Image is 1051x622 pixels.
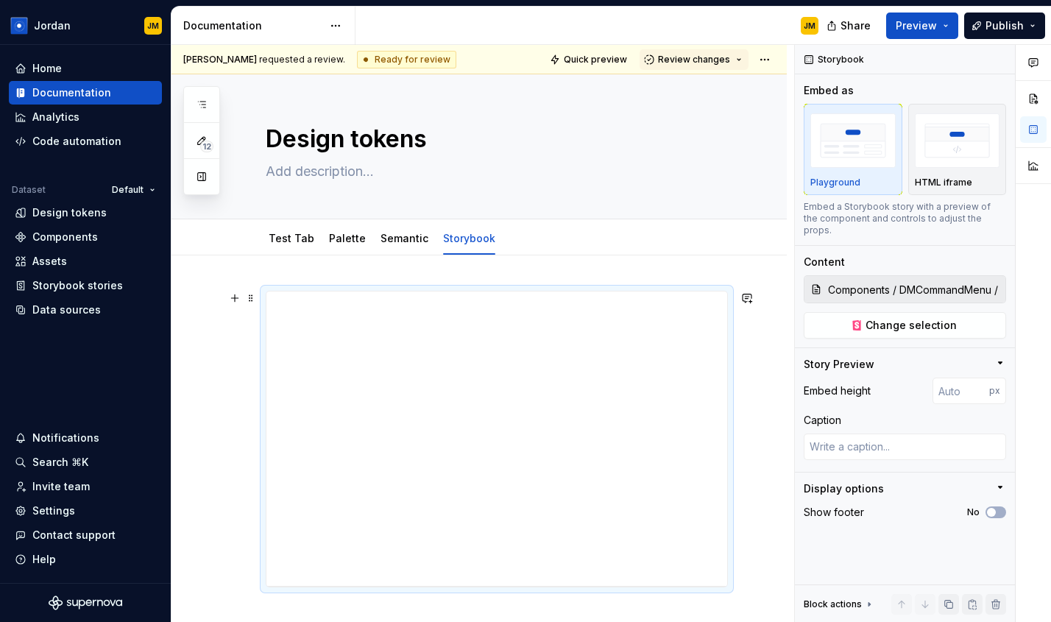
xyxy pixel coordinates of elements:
button: Display options [804,481,1006,496]
div: Ready for review [357,51,456,68]
a: Assets [9,250,162,273]
div: Storybook stories [32,278,123,293]
button: Story Preview [804,357,1006,372]
a: Semantic [381,232,428,244]
span: Share [841,18,871,33]
img: 049812b6-2877-400d-9dc9-987621144c16.png [10,17,28,35]
label: No [967,506,980,518]
a: Test Tab [269,232,314,244]
span: 12 [200,141,213,152]
a: Components [9,225,162,249]
div: Notifications [32,431,99,445]
span: Publish [985,18,1024,33]
p: px [989,385,1000,397]
span: [PERSON_NAME] [183,54,257,65]
div: Jordan [34,18,71,33]
button: Share [819,13,880,39]
img: placeholder [915,113,1000,167]
a: Code automation [9,130,162,153]
a: Settings [9,499,162,523]
div: Settings [32,503,75,518]
span: Quick preview [564,54,627,66]
div: Block actions [804,598,862,610]
div: Home [32,61,62,76]
div: Storybook [437,222,501,253]
div: Data sources [32,303,101,317]
div: Documentation [183,18,322,33]
p: HTML iframe [915,177,972,188]
div: Documentation [32,85,111,100]
div: Content [804,255,845,269]
span: Default [112,184,144,196]
span: requested a review. [183,54,345,66]
div: Assets [32,254,67,269]
button: Default [105,180,162,200]
button: placeholderPlayground [804,104,902,195]
div: Components [32,230,98,244]
div: Semantic [375,222,434,253]
div: JM [804,20,815,32]
button: Notifications [9,426,162,450]
button: JordanJM [3,10,168,41]
button: placeholderHTML iframe [908,104,1007,195]
a: Storybook stories [9,274,162,297]
div: Design tokens [32,205,107,220]
div: Display options [804,481,884,496]
a: Palette [329,232,366,244]
a: Analytics [9,105,162,129]
img: placeholder [810,113,896,167]
svg: Supernova Logo [49,596,122,610]
button: Publish [964,13,1045,39]
div: Story Preview [804,357,874,372]
a: Design tokens [9,201,162,225]
div: Code automation [32,134,121,149]
div: Help [32,552,56,567]
button: Change selection [804,312,1006,339]
p: Playground [810,177,860,188]
span: Preview [896,18,937,33]
div: Caption [804,413,841,428]
a: Home [9,57,162,80]
div: Palette [323,222,372,253]
div: JM [147,20,159,32]
a: Storybook [443,232,495,244]
button: Help [9,548,162,571]
div: Test Tab [263,222,320,253]
button: Review changes [640,49,749,70]
div: Block actions [804,594,875,615]
div: Dataset [12,184,46,196]
div: Embed as [804,83,854,98]
div: Search ⌘K [32,455,88,470]
button: Preview [886,13,958,39]
button: Quick preview [545,49,634,70]
a: Invite team [9,475,162,498]
a: Documentation [9,81,162,105]
a: Data sources [9,298,162,322]
div: Embed a Storybook story with a preview of the component and controls to adjust the props. [804,201,1006,236]
button: Search ⌘K [9,450,162,474]
div: Invite team [32,479,90,494]
button: Contact support [9,523,162,547]
div: Analytics [32,110,79,124]
div: Contact support [32,528,116,543]
div: Embed height [804,384,871,398]
textarea: Design tokens [263,121,725,157]
input: Auto [933,378,989,404]
div: Show footer [804,505,864,520]
span: Change selection [866,318,957,333]
span: Review changes [658,54,730,66]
